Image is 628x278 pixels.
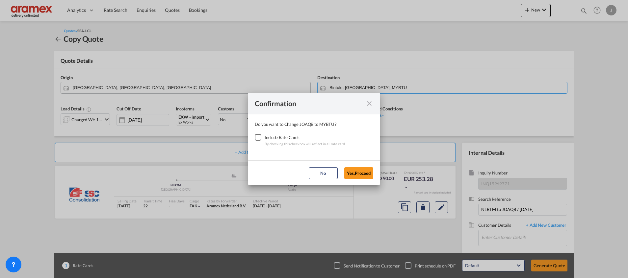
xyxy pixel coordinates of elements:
md-dialog: Confirmation Do you ... [248,93,380,185]
div: Include Rate Cards [265,134,345,141]
div: Do you want to Change JOAQB to MYBTU ? [255,121,373,127]
div: By checking this checkbox will reflect in all rate card [265,141,345,147]
button: Yes,Proceed [344,167,373,179]
button: No [309,167,338,179]
div: Confirmation [255,99,361,107]
md-icon: icon-close fg-AAA8AD cursor [365,100,373,107]
md-checkbox: Checkbox No Ink [255,134,265,141]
